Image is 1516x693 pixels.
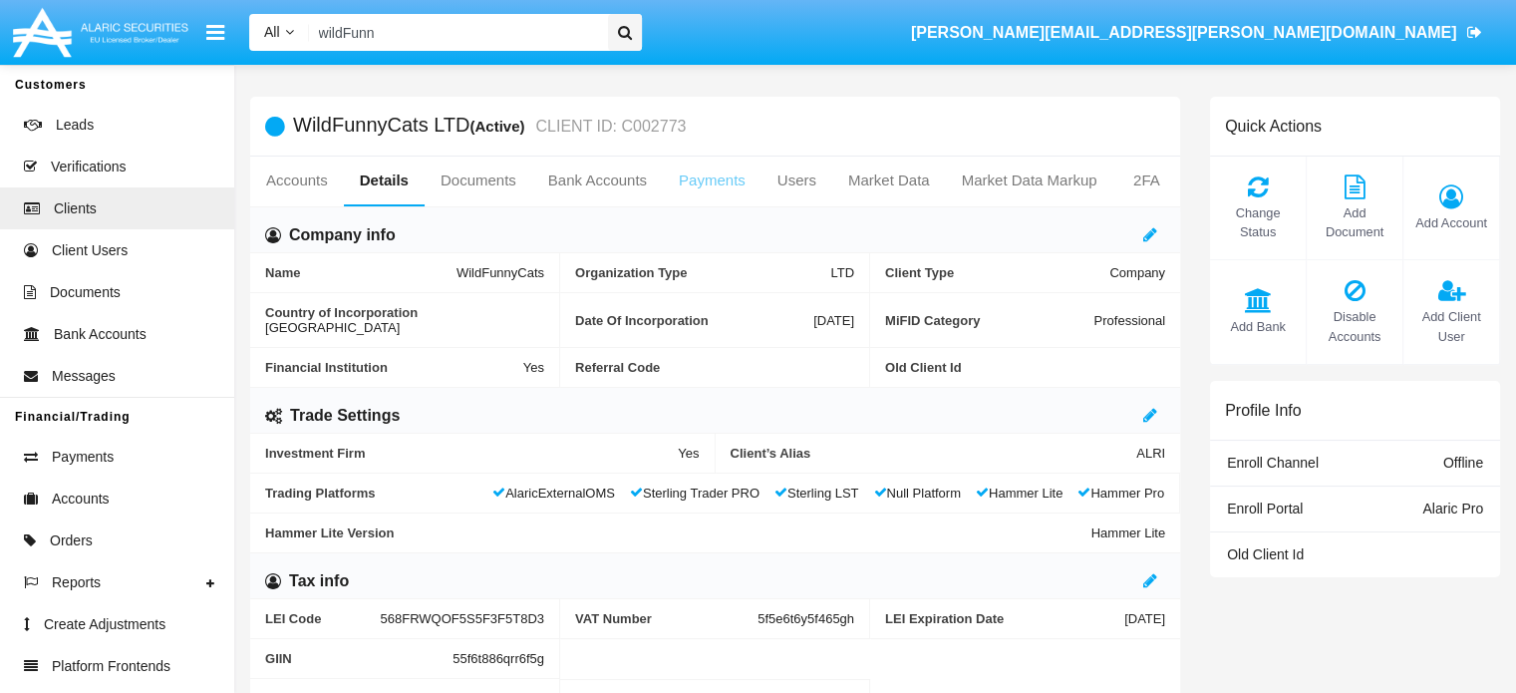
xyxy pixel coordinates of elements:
[575,611,758,626] span: VAT Number
[523,360,544,375] span: Yes
[532,157,663,204] a: Bank Accounts
[1124,611,1165,626] span: [DATE]
[761,157,832,204] a: Users
[10,3,191,62] img: Logo image
[50,282,121,303] span: Documents
[946,157,1113,204] a: Market Data Markup
[265,320,400,335] span: [GEOGRAPHIC_DATA]
[813,305,854,335] span: [DATE]
[52,447,114,468] span: Payments
[453,651,544,666] span: 55f6t886qrr6f5g
[289,570,349,592] h6: Tax info
[885,611,1124,626] span: LEI Expiration Date
[1443,455,1483,471] span: Offline
[575,305,813,335] span: Date Of Incorporation
[1220,203,1296,241] span: Change Status
[52,656,170,677] span: Platform Frontends
[830,265,854,280] span: LTD
[290,405,400,427] h6: Trade Settings
[265,525,1091,540] span: Hammer Lite Version
[1227,455,1319,471] span: Enroll Channel
[758,611,854,626] span: 5f5e6t6y5f465gh
[249,22,309,43] a: All
[265,651,453,666] span: GIIN
[1091,525,1165,540] span: Hammer Lite
[911,24,1457,41] span: [PERSON_NAME][EMAIL_ADDRESS][PERSON_NAME][DOMAIN_NAME]
[885,265,1109,280] span: Client Type
[50,530,93,551] span: Orders
[885,360,1165,375] span: Old Client Id
[1136,446,1165,461] span: ALRI
[1225,401,1301,420] h6: Profile Info
[44,614,165,635] span: Create Adjustments
[265,360,523,375] span: Financial Institution
[250,157,344,204] a: Accounts
[530,119,686,135] small: CLIENT ID: C002773
[289,224,396,246] h6: Company info
[293,115,686,138] h5: WildFunnyCats LTD
[873,486,960,501] span: Null Platform
[492,486,615,501] span: AlaricExternalOMS
[265,611,381,626] span: LEI Code
[52,366,116,387] span: Messages
[52,240,128,261] span: Client Users
[774,486,859,501] span: Sterling LST
[54,324,147,345] span: Bank Accounts
[1093,305,1165,335] span: Professional
[575,265,830,280] span: Organization Type
[1225,117,1322,136] h6: Quick Actions
[1077,486,1164,501] span: Hammer Pro
[1112,157,1180,204] a: 2FA
[630,486,759,501] span: Sterling Trader PRO
[456,265,544,280] span: WildFunnyCats
[1227,501,1303,517] span: Enroll Portal
[265,446,678,461] span: Investment Firm
[54,198,97,219] span: Clients
[56,115,94,136] span: Leads
[309,14,601,51] input: Search
[425,157,532,204] a: Documents
[885,305,1093,335] span: MiFID Category
[1413,307,1489,345] span: Add Client User
[265,486,492,501] span: Trading Platforms
[832,157,946,204] a: Market Data
[1422,501,1483,517] span: Alaric Pro
[1413,213,1489,232] span: Add Account
[976,486,1062,501] span: Hammer Lite
[265,305,544,320] span: Country of Incorporation
[575,360,854,375] span: Referral Code
[52,572,101,593] span: Reports
[52,489,110,510] span: Accounts
[731,446,1137,461] span: Client’s Alias
[1317,203,1392,241] span: Add Document
[469,115,530,138] div: (Active)
[1220,317,1296,336] span: Add Bank
[1227,546,1304,562] span: Old Client Id
[663,157,761,204] a: Payments
[51,157,126,177] span: Verifications
[1317,307,1392,345] span: Disable Accounts
[381,611,544,626] span: 568FRWQOF5S5F3F5T8D3
[264,24,280,40] span: All
[265,265,456,280] span: Name
[678,446,699,461] span: Yes
[344,157,425,204] a: Details
[1109,265,1165,280] span: Company
[901,5,1491,61] a: [PERSON_NAME][EMAIL_ADDRESS][PERSON_NAME][DOMAIN_NAME]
